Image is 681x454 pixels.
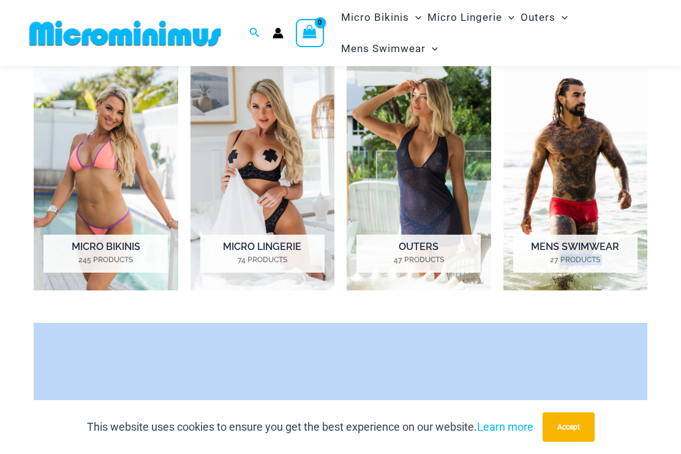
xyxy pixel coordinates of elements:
[347,65,491,290] a: Visit product category Outers
[43,254,168,265] mark: 245 Products
[341,33,426,64] span: Mens Swimwear
[409,2,421,33] span: Menu Toggle
[190,65,335,290] img: Micro Lingerie
[249,26,260,41] a: Search icon link
[296,19,324,47] a: View Shopping Cart, empty
[503,65,648,290] a: Visit product category Mens Swimwear
[356,254,481,265] mark: 47 Products
[517,2,571,33] a: OutersMenu ToggleMenu Toggle
[477,420,533,433] a: Learn more
[347,65,491,290] img: Outers
[24,20,226,47] img: MM SHOP LOGO FLAT
[273,28,284,39] a: Account icon link
[543,412,595,442] button: Accept
[43,235,168,273] h2: Micro Bikinis
[513,235,638,273] h2: Mens Swimwear
[34,65,178,290] img: Micro Bikinis
[341,2,409,33] span: Micro Bikinis
[424,2,517,33] a: Micro LingerieMenu ToggleMenu Toggle
[200,235,325,273] h2: Micro Lingerie
[87,418,533,436] p: This website uses cookies to ensure you get the best experience on our website.
[190,65,335,290] a: Visit product category Micro Lingerie
[338,2,424,33] a: Micro BikinisMenu ToggleMenu Toggle
[502,2,514,33] span: Menu Toggle
[356,235,481,273] h2: Outers
[513,254,638,265] mark: 27 Products
[555,2,568,33] span: Menu Toggle
[34,323,647,415] iframe: TrustedSite Certified
[503,65,648,290] img: Mens Swimwear
[521,2,555,33] span: Outers
[200,254,325,265] mark: 74 Products
[426,33,438,64] span: Menu Toggle
[338,33,441,64] a: Mens SwimwearMenu ToggleMenu Toggle
[34,65,178,290] a: Visit product category Micro Bikinis
[427,2,502,33] span: Micro Lingerie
